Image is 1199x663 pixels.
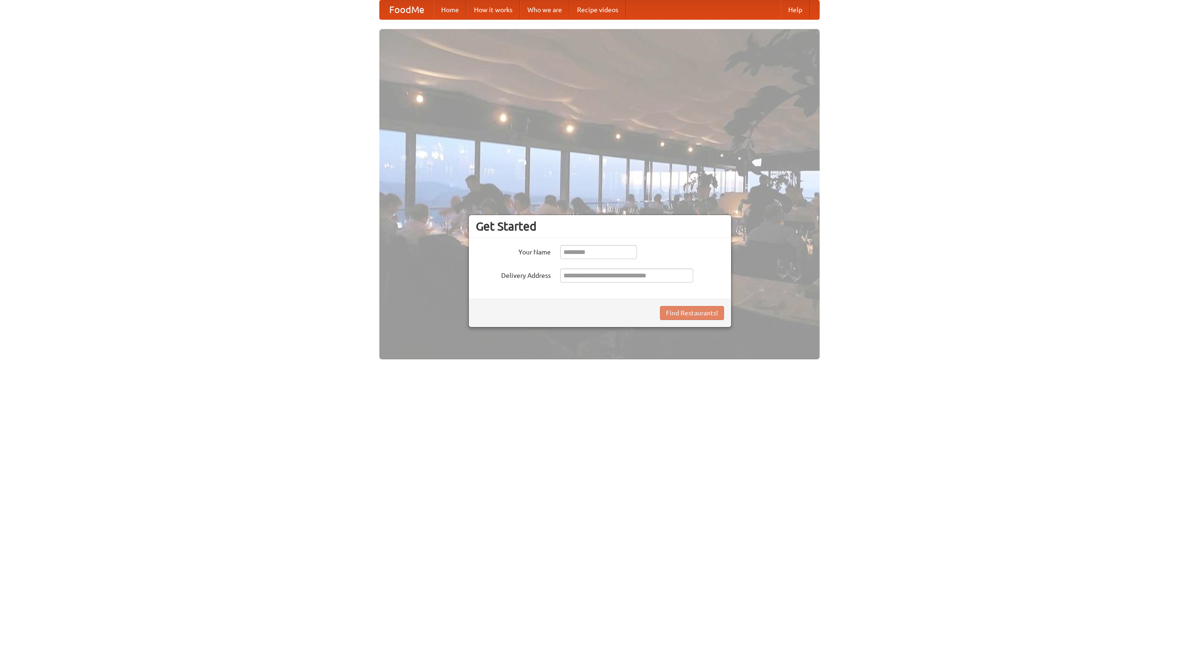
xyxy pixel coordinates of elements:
label: Your Name [476,245,551,257]
h3: Get Started [476,219,724,233]
a: Help [781,0,810,19]
a: Recipe videos [570,0,626,19]
a: Home [434,0,466,19]
button: Find Restaurants! [660,306,724,320]
a: Who we are [520,0,570,19]
a: FoodMe [380,0,434,19]
a: How it works [466,0,520,19]
label: Delivery Address [476,268,551,280]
